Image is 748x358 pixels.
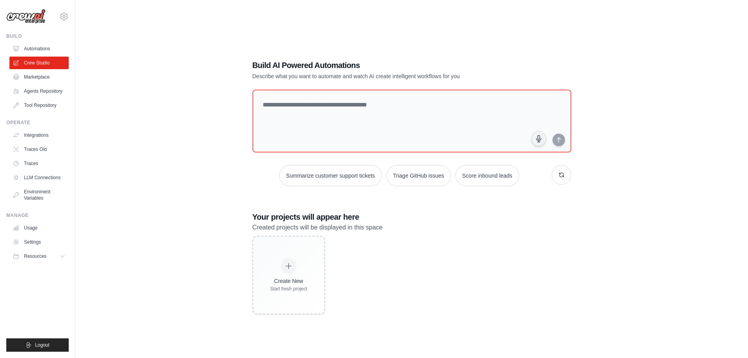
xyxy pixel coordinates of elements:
button: Triage GitHub issues [386,165,451,186]
div: Operate [6,119,69,126]
h1: Build AI Powered Automations [252,60,516,71]
a: LLM Connections [9,171,69,184]
p: Created projects will be displayed in this space [252,222,571,233]
span: Resources [24,253,46,259]
a: Crew Studio [9,57,69,69]
a: Usage [9,222,69,234]
button: Score inbound leads [455,165,519,186]
span: Logout [35,342,49,348]
div: Manage [6,212,69,218]
button: Summarize customer support tickets [279,165,381,186]
a: Marketplace [9,71,69,83]
button: Click to speak your automation idea [531,131,546,146]
a: Settings [9,236,69,248]
a: Traces Old [9,143,69,156]
img: Logo [6,9,46,24]
div: Create New [270,277,307,285]
a: Environment Variables [9,185,69,204]
a: Traces [9,157,69,170]
a: Agents Repository [9,85,69,97]
button: Resources [9,250,69,263]
button: Logout [6,338,69,352]
button: Get new suggestions [552,165,571,185]
a: Automations [9,42,69,55]
p: Describe what you want to automate and watch AI create intelligent workflows for you [252,72,516,80]
a: Integrations [9,129,69,141]
div: Start fresh project [270,286,307,292]
div: Build [6,33,69,39]
a: Tool Repository [9,99,69,112]
h3: Your projects will appear here [252,211,571,222]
